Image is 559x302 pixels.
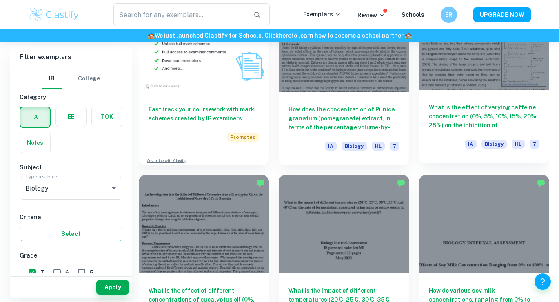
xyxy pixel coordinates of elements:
h6: Subject [20,163,122,172]
button: Help and Feedback [535,273,551,290]
button: Apply [96,280,129,295]
span: Biology [342,142,367,151]
img: Clastify logo [28,7,80,23]
img: Marked [537,179,545,187]
span: Biology [481,140,507,149]
a: Advertise with Clastify [147,158,186,164]
span: 7 [390,142,399,151]
a: Schools [402,11,424,18]
button: UPGRADE NOW [473,7,531,22]
h6: Grade [20,251,122,260]
h6: Criteria [20,213,122,222]
span: 6 [65,268,69,277]
h6: We just launched Clastify for Schools. Click to learn how to become a school partner. [2,31,557,40]
p: Exemplars [303,10,341,19]
div: Filter type choice [42,69,100,89]
button: IA [20,107,50,127]
span: IA [465,140,477,149]
button: TOK [92,107,122,127]
span: 🏫 [405,32,412,39]
span: 5 [90,268,93,277]
h6: What is the effect of varying caffeine concentration (0%, 5%, 10%, 15%, 20%, 25%) on the inhibiti... [429,103,539,130]
button: College [78,69,100,89]
h6: How does the concentration of Punica granatum (pomegranate) extract, in terms of the percentage v... [288,105,399,132]
a: here [279,32,291,39]
h6: ER [444,10,454,19]
button: Select [20,226,122,241]
span: 7 [530,140,539,149]
span: IA [325,142,337,151]
h6: Category [20,93,122,102]
img: Marked [397,179,405,187]
button: Open [108,182,120,194]
span: HL [512,140,525,149]
h6: Filter exemplars [10,46,132,69]
button: EE [56,107,86,127]
label: Type a subject [25,173,59,180]
input: Search for any exemplars... [113,3,247,26]
h6: Fast track your coursework with mark schemes created by IB examiners. Upgrade now [149,105,259,123]
span: Promoted [227,133,259,142]
span: 7 [40,268,44,277]
button: IB [42,69,62,89]
p: Review [357,11,385,20]
img: Marked [257,179,265,187]
button: Notes [20,133,50,153]
button: ER [441,7,457,23]
span: HL [372,142,385,151]
span: 🏫 [148,32,155,39]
